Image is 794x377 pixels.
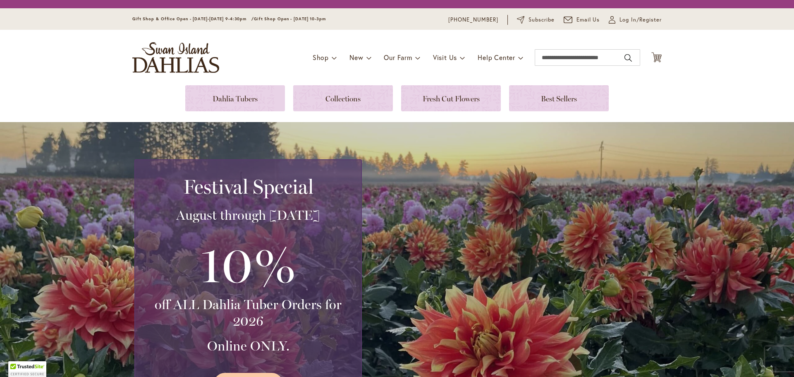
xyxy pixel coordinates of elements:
span: Visit Us [433,53,457,62]
span: Email Us [576,16,600,24]
span: Our Farm [384,53,412,62]
span: Gift Shop & Office Open - [DATE]-[DATE] 9-4:30pm / [132,16,254,22]
h3: off ALL Dahlia Tuber Orders for 2026 [145,296,351,329]
span: Help Center [478,53,515,62]
a: Subscribe [517,16,555,24]
button: Search [624,51,632,65]
h2: Festival Special [145,175,351,198]
a: [PHONE_NUMBER] [448,16,498,24]
h3: Online ONLY. [145,338,351,354]
span: Subscribe [529,16,555,24]
h3: August through [DATE] [145,207,351,223]
span: Shop [313,53,329,62]
span: Log In/Register [619,16,662,24]
a: Log In/Register [609,16,662,24]
span: New [349,53,363,62]
a: Email Us [564,16,600,24]
a: store logo [132,42,219,73]
span: Gift Shop Open - [DATE] 10-3pm [254,16,326,22]
h3: 10% [145,232,351,296]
